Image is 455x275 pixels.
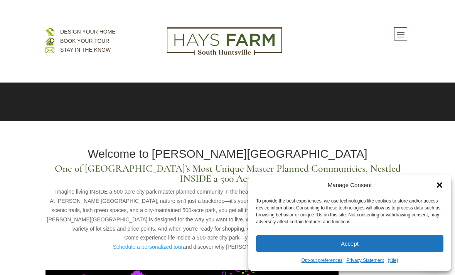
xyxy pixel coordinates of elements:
[45,233,410,243] div: Come experience life inside a 500-acre city park—yes, we really mean inside the park.
[167,27,282,55] img: Logo
[60,29,116,35] a: DESIGN YOUR HOME
[45,164,410,187] h3: One of [GEOGRAPHIC_DATA]’s Most Unique Master Planned Communities, Nestled INSIDE a 500 Acre Park
[45,37,54,46] img: book your home tour
[45,27,54,36] img: design your home
[302,256,343,265] a: Opt-out preferences
[60,38,110,44] a: BOOK YOUR TOUR
[113,244,183,250] a: Schedule a personalized tour
[388,256,398,265] a: {title}
[328,181,372,190] div: Manage Consent
[346,256,384,265] a: Privacy Statement
[60,47,111,53] a: STAY IN THE KNOW
[45,187,410,197] div: Imagine living INSIDE a 500-acre city park master planned community in the heart of [GEOGRAPHIC_D...
[167,50,282,56] a: hays farm homes huntsville development
[45,148,410,164] h1: Welcome to [PERSON_NAME][GEOGRAPHIC_DATA]
[256,235,443,252] button: Accept
[45,243,410,252] p: and discover why [PERSON_NAME] Farm is the perfect fit for you.
[436,181,443,189] div: Close dialog
[256,197,443,225] div: To provide the best experiences, we use technologies like cookies to store and/or access device i...
[45,197,410,233] div: At [PERSON_NAME][GEOGRAPHIC_DATA], nature isn’t just a backdrop—it’s your front yard, backyard, a...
